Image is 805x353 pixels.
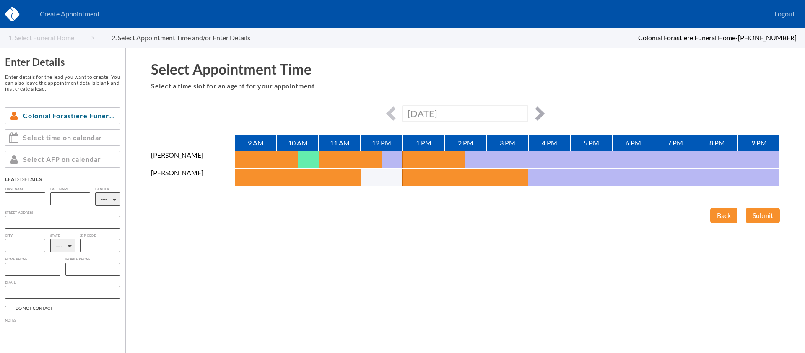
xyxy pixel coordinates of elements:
label: First Name [5,187,45,191]
div: 7 PM [654,135,696,151]
label: Mobile Phone [65,257,121,261]
div: 10 AM [277,135,319,151]
label: Gender [95,187,120,191]
div: 2 PM [444,135,486,151]
div: 6 PM [612,135,654,151]
div: 11 AM [319,135,361,151]
label: Notes [5,319,120,322]
div: 9 PM [738,135,780,151]
span: Select time on calendar [23,134,102,141]
h6: Select a time slot for an agent for your appointment [151,82,780,90]
button: Submit [746,208,780,223]
div: 3 PM [486,135,528,151]
h1: Select Appointment Time [151,61,780,77]
span: Do Not Contact [16,306,120,311]
div: [PERSON_NAME] [151,169,235,187]
button: Back [710,208,737,223]
label: Street Address [5,211,120,215]
label: Email [5,281,120,285]
div: Lead Details [5,176,120,182]
label: State [50,234,75,238]
span: Colonial Forastiere Funeral Home [23,112,117,119]
div: 12 PM [361,135,402,151]
span: Select AFP on calendar [23,156,101,163]
a: 2. Select Appointment Time and/or Enter Details [112,34,267,42]
label: Home Phone [5,257,60,261]
a: 1. Select Funeral Home [8,34,95,42]
h3: Enter Details [5,56,120,68]
label: City [5,234,45,238]
h6: Enter details for the lead you want to create. You can also leave the appointment details blank a... [5,74,120,91]
span: [PHONE_NUMBER] [738,34,797,42]
label: Zip Code [80,234,121,238]
div: 4 PM [528,135,570,151]
div: 9 AM [235,135,277,151]
div: [PERSON_NAME] [151,151,235,169]
div: 8 PM [696,135,738,151]
div: 5 PM [570,135,612,151]
div: 1 PM [402,135,444,151]
span: Colonial Forastiere Funeral Home - [638,34,738,42]
label: Last Name [50,187,91,191]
